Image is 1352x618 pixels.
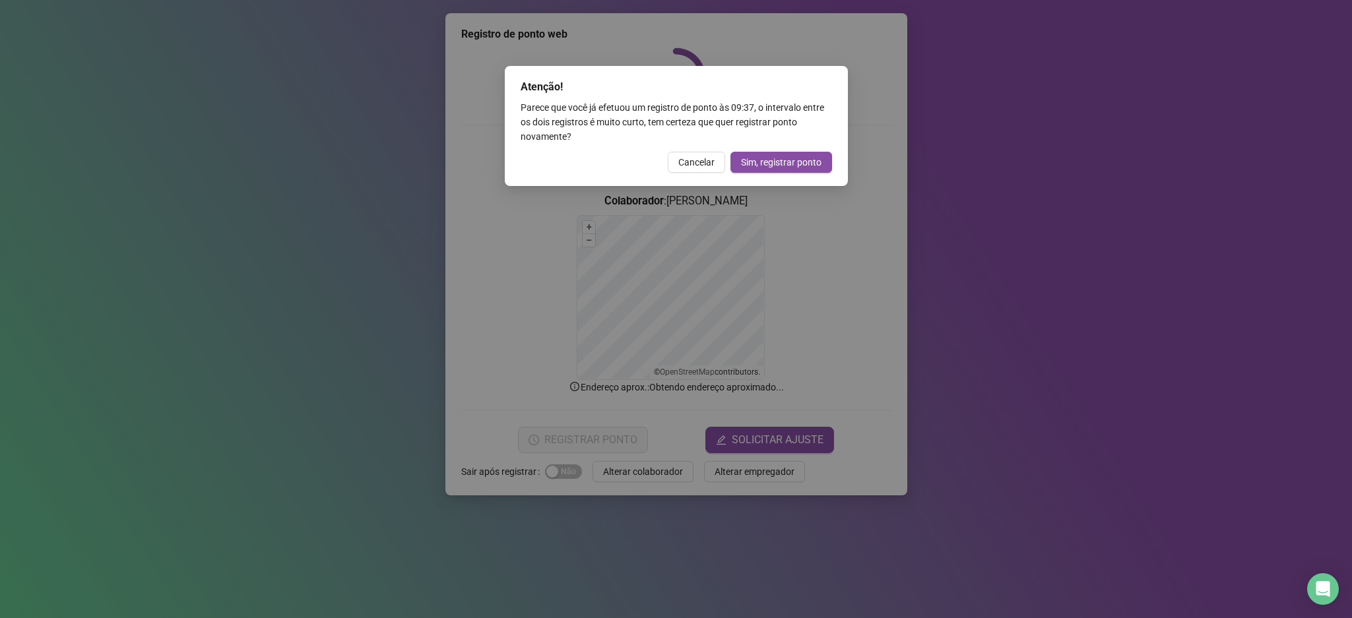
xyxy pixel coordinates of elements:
span: Cancelar [678,155,715,170]
div: Atenção! [521,79,832,95]
button: Sim, registrar ponto [730,152,832,173]
button: Cancelar [668,152,725,173]
div: Parece que você já efetuou um registro de ponto às 09:37 , o intervalo entre os dois registros é ... [521,100,832,144]
span: Sim, registrar ponto [741,155,821,170]
div: Open Intercom Messenger [1307,573,1339,605]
